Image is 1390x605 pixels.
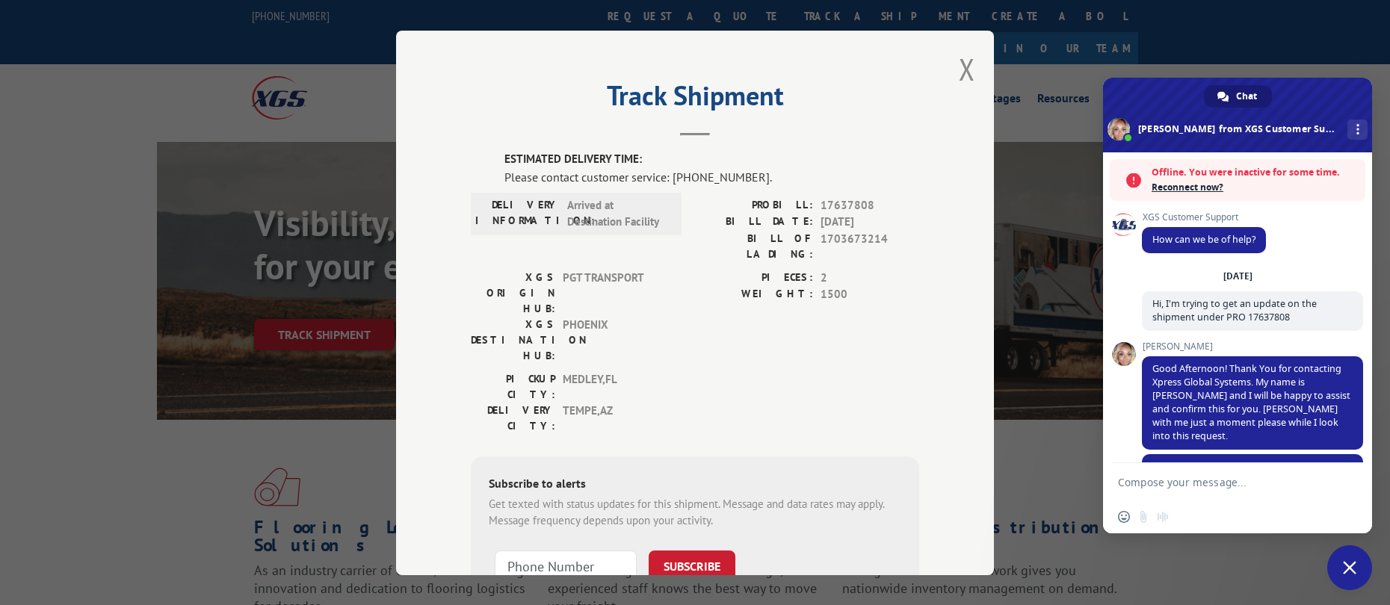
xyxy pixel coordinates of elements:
[475,196,560,230] label: DELIVERY INFORMATION:
[1152,233,1255,246] span: How can we be of help?
[1142,212,1266,223] span: XGS Customer Support
[471,85,919,114] h2: Track Shipment
[489,474,901,495] div: Subscribe to alerts
[1152,180,1358,195] span: Reconnect now?
[471,316,555,363] label: XGS DESTINATION HUB:
[821,286,919,303] span: 1500
[1118,511,1130,523] span: Insert an emoji
[504,151,919,168] label: ESTIMATED DELIVERY TIME:
[1327,545,1372,590] div: Close chat
[471,370,555,402] label: PICKUP CITY:
[1152,165,1358,180] span: Offline. You were inactive for some time.
[1118,476,1324,489] textarea: Compose your message...
[1152,460,1349,486] span: Estimated delivery 10/15 to [PERSON_NAME] Door Sales
[1204,85,1272,108] div: Chat
[1347,120,1368,140] div: More channels
[489,495,901,529] div: Get texted with status updates for this shipment. Message and data rates may apply. Message frequ...
[1142,341,1363,352] span: [PERSON_NAME]
[1236,85,1257,108] span: Chat
[695,230,813,261] label: BILL OF LADING:
[821,269,919,286] span: 2
[563,402,664,433] span: TEMPE , AZ
[959,49,975,89] button: Close modal
[471,269,555,316] label: XGS ORIGIN HUB:
[563,269,664,316] span: PGT TRANSPORT
[821,196,919,214] span: 17637808
[504,167,919,185] div: Please contact customer service: [PHONE_NUMBER].
[563,370,664,402] span: MEDLEY , FL
[695,214,813,231] label: BILL DATE:
[567,196,668,230] span: Arrived at Destination Facility
[695,286,813,303] label: WEIGHT:
[471,402,555,433] label: DELIVERY CITY:
[649,550,735,581] button: SUBSCRIBE
[1152,362,1350,442] span: Good Afternoon! Thank You for contacting Xpress Global Systems. My name is [PERSON_NAME] and I wi...
[695,269,813,286] label: PIECES:
[1152,297,1317,323] span: Hi, I'm trying to get an update on the shipment under PRO 17637808
[1223,272,1252,281] div: [DATE]
[495,550,637,581] input: Phone Number
[821,214,919,231] span: [DATE]
[563,316,664,363] span: PHOENIX
[821,230,919,261] span: 1703673214
[695,196,813,214] label: PROBILL:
